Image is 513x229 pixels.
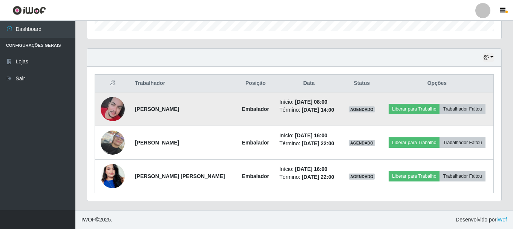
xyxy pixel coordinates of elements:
th: Trabalhador [130,75,236,92]
button: Trabalhador Faltou [439,104,485,114]
span: AGENDADO [349,174,375,180]
button: Liberar para Trabalho [389,171,439,181]
span: AGENDADO [349,106,375,112]
strong: Embalador [242,106,269,112]
li: Término: [279,173,338,181]
button: Liberar para Trabalho [389,137,439,148]
strong: [PERSON_NAME] [135,140,179,146]
img: CoreUI Logo [12,6,46,15]
img: 1735296854752.jpeg [101,97,125,121]
span: Desenvolvido por [456,216,507,224]
strong: [PERSON_NAME] [135,106,179,112]
li: Início: [279,132,338,140]
a: iWof [496,217,507,223]
time: [DATE] 22:00 [302,174,334,180]
strong: Embalador [242,140,269,146]
span: AGENDADO [349,140,375,146]
span: IWOF [81,217,95,223]
li: Início: [279,165,338,173]
th: Posição [236,75,275,92]
button: Trabalhador Faltou [439,171,485,181]
strong: [PERSON_NAME] [PERSON_NAME] [135,173,225,179]
time: [DATE] 22:00 [302,140,334,146]
li: Término: [279,106,338,114]
th: Status [343,75,381,92]
time: [DATE] 16:00 [295,132,328,138]
th: Data [275,75,343,92]
th: Opções [381,75,494,92]
button: Trabalhador Faltou [439,137,485,148]
span: © 2025 . [81,216,112,224]
img: 1705535567021.jpeg [101,155,125,198]
time: [DATE] 16:00 [295,166,328,172]
img: 1720171489810.jpeg [101,131,125,155]
li: Início: [279,98,338,106]
time: [DATE] 14:00 [302,107,334,113]
strong: Embalador [242,173,269,179]
time: [DATE] 08:00 [295,99,328,105]
li: Término: [279,140,338,148]
button: Liberar para Trabalho [389,104,439,114]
